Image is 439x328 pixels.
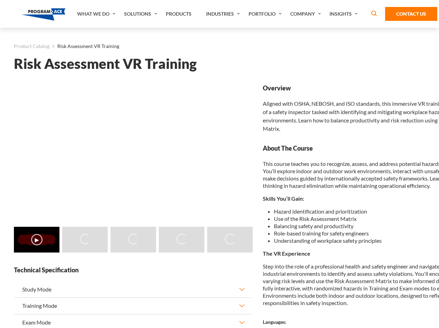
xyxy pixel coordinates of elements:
[263,319,286,325] strong: Languages:
[14,266,252,274] strong: Technical Specification
[385,7,437,21] a: Contact Us
[14,42,49,51] a: Product Catalog
[22,8,66,21] img: Program-Ace
[31,234,42,245] button: ▶
[14,227,59,253] img: Risk Assessment VR Training - Video 0
[14,298,252,314] button: Training Mode
[49,42,119,51] li: Risk Assessment VR Training
[14,84,252,218] iframe: Risk Assessment VR Training - Video 0
[14,281,252,297] button: Study Mode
